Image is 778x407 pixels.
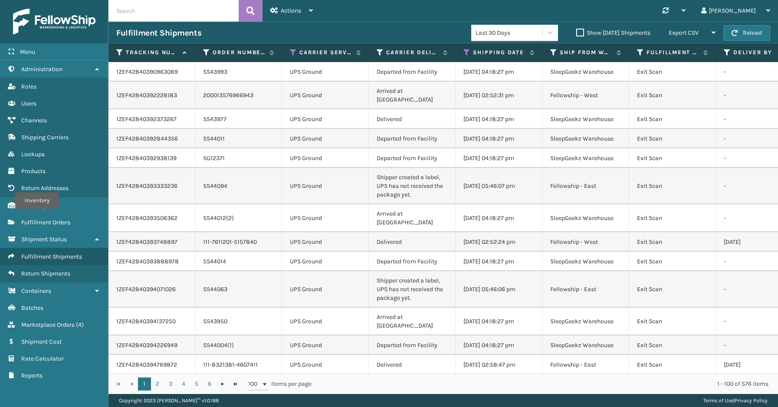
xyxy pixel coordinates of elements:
td: Exit Scan [629,335,716,355]
td: 1ZEF42840394769872 [108,355,195,374]
td: UPS Ground [282,355,369,374]
span: Shipment Status [21,236,67,243]
button: Reload [723,25,770,41]
a: SS44063 [203,286,227,293]
span: Export CSV [669,29,699,36]
td: UPS Ground [282,148,369,168]
td: Delivered [369,355,456,374]
p: Copyright 2023 [PERSON_NAME]™ v 1.0.188 [119,394,219,407]
a: Privacy Policy [735,397,768,404]
a: SS44014 [203,258,226,265]
a: 3 [164,377,177,391]
td: SleepGeekz Warehouse [542,335,629,355]
td: Departed from Facility [369,62,456,82]
td: [DATE] 04:18:27 pm [456,204,542,232]
td: UPS Ground [282,82,369,109]
a: SG12371 [203,154,225,162]
td: [DATE] 04:18:27 pm [456,129,542,148]
td: [DATE] 05:46:06 pm [456,271,542,308]
td: 1ZEF42840393333236 [108,168,195,204]
span: Lookups [21,151,45,158]
span: Rate Calculator [21,355,64,362]
td: Arrived at [GEOGRAPHIC_DATA] [369,204,456,232]
span: Inventory [21,202,47,209]
td: Exit Scan [629,355,716,374]
td: UPS Ground [282,109,369,129]
td: Exit Scan [629,271,716,308]
td: SleepGeekz Warehouse [542,129,629,148]
td: UPS Ground [282,335,369,355]
td: Arrived at [GEOGRAPHIC_DATA] [369,82,456,109]
td: [DATE] 05:46:07 pm [456,168,542,204]
td: [DATE] 04:18:27 pm [456,62,542,82]
a: SS43993 [203,68,227,75]
label: Tracking Number [126,49,178,56]
span: Marketplace Orders [21,321,75,328]
td: [DATE] 02:58:47 pm [456,355,542,374]
td: Exit Scan [629,168,716,204]
span: Products [21,167,46,175]
td: 1ZEF42840394137250 [108,308,195,335]
td: UPS Ground [282,252,369,271]
td: Shipper created a label, UPS has not received the package yet. [369,271,456,308]
td: Exit Scan [629,308,716,335]
a: SS44094 [203,182,227,190]
a: SS44012(2) [203,214,234,222]
td: Exit Scan [629,252,716,271]
a: 1 [138,377,151,391]
td: 1ZEF42840392938139 [108,148,195,168]
a: 111-7611201-5157840 [203,238,257,246]
a: SS43950 [203,318,227,325]
div: 1 - 100 of 576 items [324,380,768,388]
td: Fellowship - East [542,355,629,374]
div: Last 30 Days [476,28,543,37]
div: | [703,394,768,407]
td: 1ZEF42840393506362 [108,204,195,232]
td: Exit Scan [629,204,716,232]
td: UPS Ground [282,129,369,148]
td: [DATE] 02:52:31 pm [456,82,542,109]
td: SleepGeekz Warehouse [542,308,629,335]
td: [DATE] 02:52:24 pm [456,232,542,252]
td: 1ZEF42840392228183 [108,82,195,109]
a: SS43977 [203,115,227,123]
td: [DATE] 04:18:27 pm [456,308,542,335]
span: Go to the next page [219,381,226,387]
span: Roles [21,83,36,90]
span: Go to the last page [232,381,239,387]
span: Return Shipments [21,270,70,277]
td: Fellowship - East [542,168,629,204]
span: items per page [248,377,312,391]
td: Departed from Facility [369,335,456,355]
td: UPS Ground [282,204,369,232]
td: UPS Ground [282,308,369,335]
td: [DATE] 04:18:27 pm [456,109,542,129]
td: Exit Scan [629,62,716,82]
label: Shipping Date [473,49,525,56]
td: Fellowship - West [542,232,629,252]
span: Users [21,100,36,107]
td: SleepGeekz Warehouse [542,62,629,82]
td: Delivered [369,232,456,252]
td: 1ZEF42840392844356 [108,129,195,148]
a: 111-8321381-4607411 [203,361,258,368]
td: Fellowship - East [542,271,629,308]
a: 6 [203,377,216,391]
td: Arrived at [GEOGRAPHIC_DATA] [369,308,456,335]
label: Carrier Delivery Status [386,49,439,56]
td: Exit Scan [629,129,716,148]
td: UPS Ground [282,271,369,308]
td: SleepGeekz Warehouse [542,204,629,232]
img: logo [13,9,95,35]
a: 2 [151,377,164,391]
td: Exit Scan [629,232,716,252]
span: Shipment Cost [21,338,62,345]
td: [DATE] 04:18:27 pm [456,335,542,355]
a: 200013576966943 [203,92,253,99]
span: ( 4 ) [76,321,84,328]
span: Actions [281,7,301,14]
span: Containers [21,287,51,295]
label: Show [DATE] Shipments [576,29,650,36]
td: [DATE] 04:18:27 pm [456,252,542,271]
span: Menu [20,48,35,56]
